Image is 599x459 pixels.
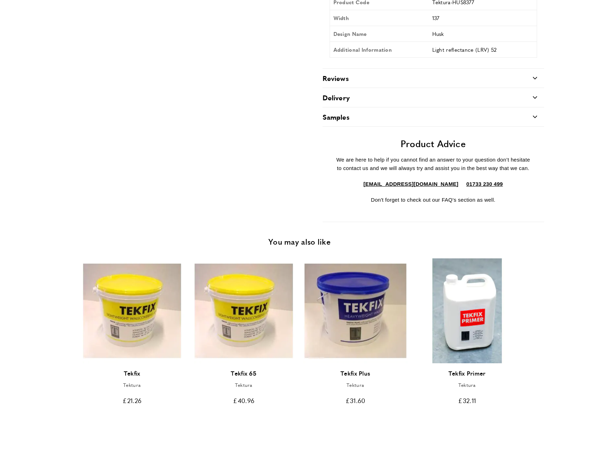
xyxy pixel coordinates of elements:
span: £21.26 [122,396,141,405]
h2: Product Advice [323,137,544,150]
span: £40.96 [233,396,254,405]
img: Tekfix 65 [191,258,296,363]
td: Husk [429,26,537,42]
a: Tekfix [80,369,185,378]
th: Design Name [330,26,429,42]
p: Don't forget to check out our FAQ's section as well. [323,196,544,204]
h2: Delivery [323,93,350,102]
p: We are here to help if you cannot find an answer to your question don’t hesitate to contact us an... [323,156,544,172]
a: Tekfix Plus [303,369,408,378]
p: Tektura [80,381,185,389]
h3: You may also like [53,236,546,247]
td: Light reflectance (LRV) 52 [429,42,537,58]
img: Tekfix Primer [415,258,520,363]
div: 4 of 7 [411,258,523,418]
span: £32.11 [458,396,476,405]
a: Tekfix Primer [415,369,520,378]
div: 2 of 7 [188,258,300,418]
img: Tekfix [80,258,185,363]
th: Width [330,10,429,26]
h2: Samples [323,112,350,122]
div: 1 of 7 [76,258,188,418]
a: Tekfix 65 [191,369,296,378]
img: Tekfix Plus [303,258,408,363]
th: Additional Information [330,42,429,58]
a: [EMAIL_ADDRESS][DOMAIN_NAME] [363,180,458,188]
p: Tektura [415,381,520,389]
a: 01733 230 499 [466,180,503,188]
h2: Reviews [323,73,349,83]
div: 3 of 7 [300,258,412,418]
p: Tektura [191,381,296,389]
span: £31.60 [345,396,365,405]
p: Tektura [303,381,408,389]
td: 137 [429,10,537,26]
